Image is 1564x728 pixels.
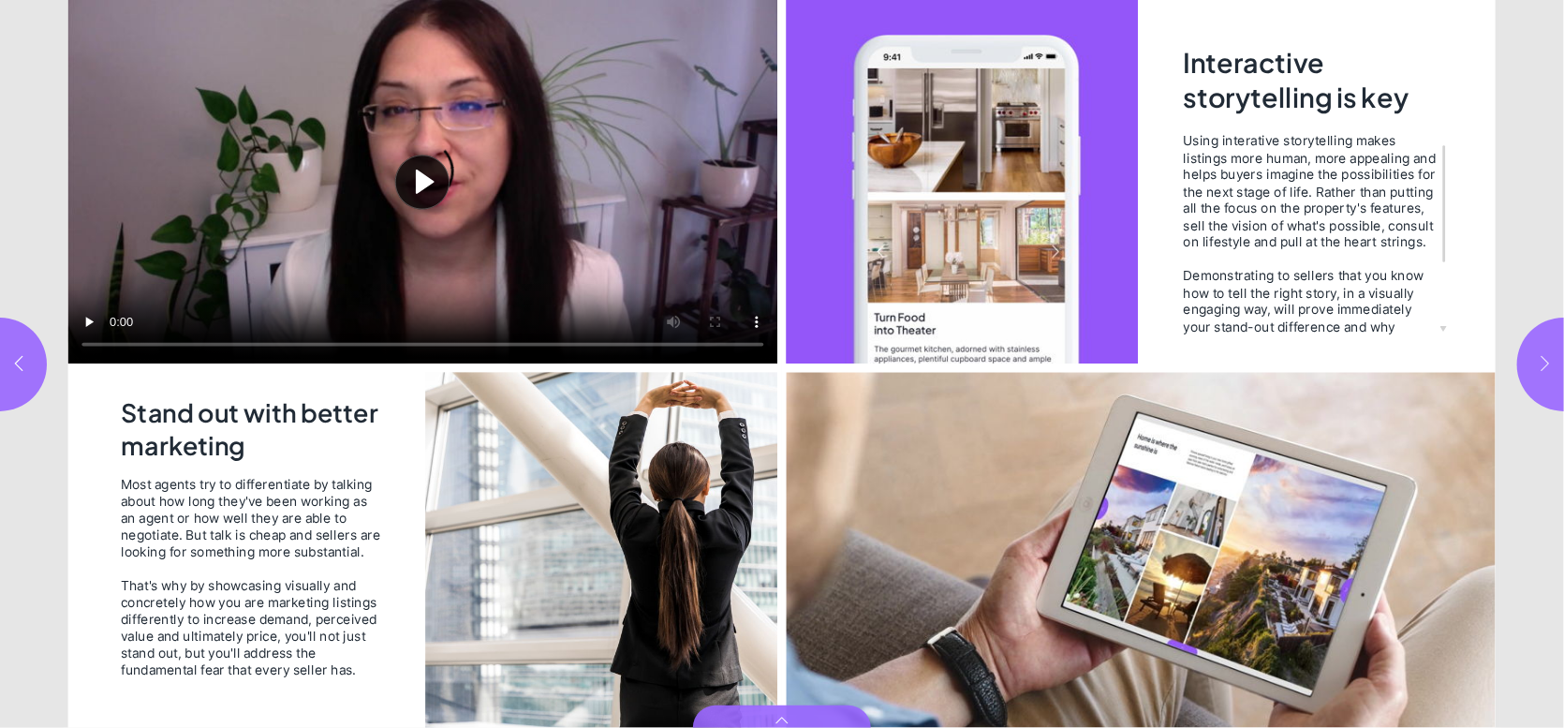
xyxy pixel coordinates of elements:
h2: Stand out with better marketing [121,396,389,463]
h2: Interactive storytelling is key [1184,45,1443,119]
div: Using interative storytelling makes listings more human, more appealing and helps buyers imagine ... [1184,132,1439,250]
div: Demonstrating to sellers that you know how to tell the right story, in a visually engaging way, w... [1184,267,1439,368]
div: That's why by showcasing visually and concretely how you are marketing listings differently to in... [121,577,385,678]
div: Most agents try to differentiate by talking about how long they've been working as an agent or ho... [121,476,385,560]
